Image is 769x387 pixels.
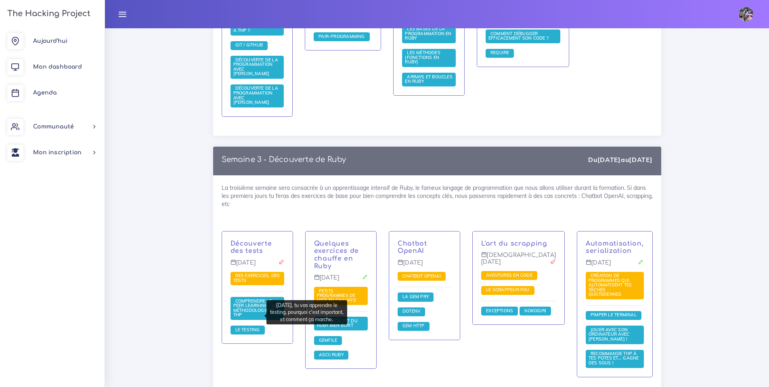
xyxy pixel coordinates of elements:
span: Aventures en code [484,272,534,278]
span: Exceptions [484,308,515,313]
span: Le scrappeur fou [484,287,531,292]
h3: The Hacking Project [5,9,90,18]
span: Mon inscription [33,149,82,156]
span: La checklist du Ruby bien écrit [317,318,358,328]
img: eg54bupqcshyolnhdacp.jpg [739,7,753,21]
p: [DATE] [314,274,368,287]
span: Mon dashboard [33,64,82,70]
span: Jouer avec son ordinateur avec [PERSON_NAME] ! [589,327,629,342]
span: Comment débugger efficacement son code ? [488,31,551,41]
strong: [DATE] [597,156,621,164]
span: Arrays et boucles en Ruby [405,74,453,84]
p: Automatisation, serialization [586,240,644,255]
span: Aujourd'hui [33,38,67,44]
span: Pimper le terminal [589,312,639,318]
span: Require [488,50,511,55]
span: Les méthodes (fonctions en Ruby) [405,50,440,65]
span: Découverte de la programmation avec [PERSON_NAME] [233,85,278,105]
span: Gem HTTP [400,323,427,328]
span: Petits programmes de mise en chauffe [317,288,358,303]
span: Agenda [33,90,57,96]
p: Quelques exercices de chauffe en Ruby [314,240,368,270]
div: Du au [588,155,652,164]
span: Dotenv [400,308,422,314]
span: Git / Github [233,42,265,48]
span: La gem PRY [400,294,431,299]
strong: [DATE] [629,156,652,164]
p: L'art du scrapping [481,240,556,248]
p: [DATE] [398,259,451,272]
p: [DATE] [586,259,644,272]
span: Le testing [233,327,262,332]
span: Chatbot OpenAI [400,273,443,279]
div: [DATE], tu vas apprendre le testing, pourquoi c'est important, et comment ça marche. [266,300,347,324]
span: Des exercices, des tests [233,273,280,283]
p: Chatbot OpenAI [398,240,451,255]
p: [DEMOGRAPHIC_DATA][DATE] [481,252,556,271]
span: Découverte de la programmation avec [PERSON_NAME] [233,57,278,77]
p: Découverte des tests [230,240,284,255]
span: Communauté [33,124,74,130]
span: Gemfile [317,337,339,343]
span: Les bases de la programmation en Ruby [405,26,451,41]
span: Recommande THP à tes potes et... gagne des sous ! [589,351,639,366]
span: Comprendre le peer learning : la méthodologie de THP [233,298,278,318]
span: Création de programmes qui automatisent tes tâches quotidiennes [589,273,632,297]
p: Semaine 3 - Découverte de Ruby [222,155,346,164]
span: ASCII Ruby [317,352,346,358]
span: Nokogiri [522,308,548,313]
p: [DATE] [230,259,284,272]
span: Pair-Programming [316,34,367,39]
